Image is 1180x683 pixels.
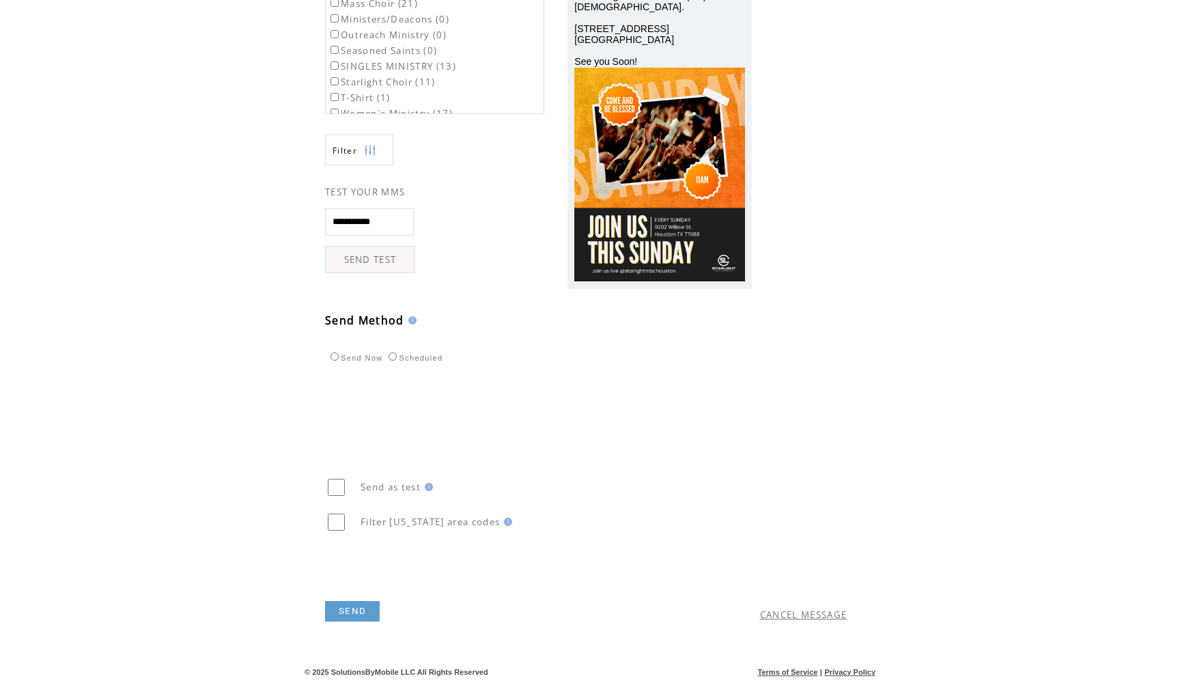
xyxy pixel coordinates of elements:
[421,483,433,491] img: help.gif
[758,668,818,676] a: Terms of Service
[331,30,339,38] input: Outreach Ministry (0)
[328,107,453,120] label: Women`s Ministry (17)
[328,44,437,57] label: Seasoned Saints (0)
[328,60,456,72] label: SINGLES MINISTRY (13)
[325,186,405,198] span: TEST YOUR MMS
[328,29,447,41] label: Outreach Ministry (0)
[328,76,436,88] label: Starlight Choir (11)
[361,481,421,493] span: Send as test
[331,77,339,85] input: Starlight Choir (11)
[305,668,488,676] span: © 2025 SolutionsByMobile LLC All Rights Reserved
[327,354,382,362] label: Send Now
[328,13,449,25] label: Ministers/Deacons (0)
[364,135,376,166] img: filters.png
[820,668,822,676] span: |
[385,354,442,362] label: Scheduled
[328,92,391,104] label: T-Shirt (1)
[404,316,417,324] img: help.gif
[333,145,357,156] span: Show filters
[325,601,380,622] a: SEND
[824,668,875,676] a: Privacy Policy
[361,516,500,528] span: Filter [US_STATE] area codes
[325,135,393,165] a: Filter
[325,313,404,328] span: Send Method
[325,246,415,273] a: SEND TEST
[331,109,339,117] input: Women`s Ministry (17)
[331,14,339,23] input: Ministers/Deacons (0)
[389,352,397,361] input: Scheduled
[331,46,339,54] input: Seasoned Saints (0)
[500,518,512,526] img: help.gif
[331,93,339,101] input: T-Shirt (1)
[331,61,339,70] input: SINGLES MINISTRY (13)
[760,609,847,621] a: CANCEL MESSAGE
[331,352,339,361] input: Send Now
